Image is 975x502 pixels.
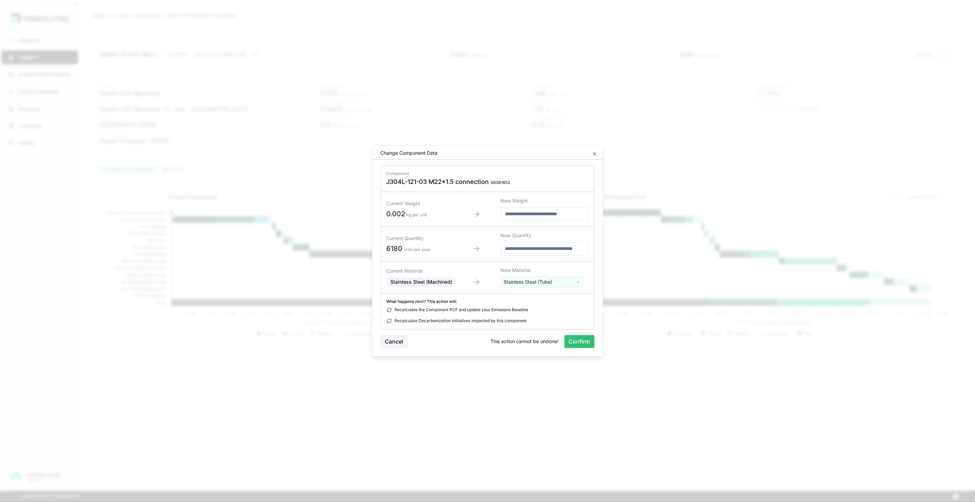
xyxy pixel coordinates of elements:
div: Current Weight [387,200,453,207]
div: New Material [501,267,589,274]
div: Recalculate Decarbonization Initiatives impacted by this component [387,318,589,324]
span: kg per unit [407,212,427,217]
button: Cancel [381,335,408,348]
span: 6180 [387,244,403,253]
div: New Weight [501,198,589,205]
div: Change Component Data [375,150,438,157]
span: 660B1652 [491,180,510,186]
span: units per year [404,247,431,252]
span: This action cannot be undone! [491,338,559,345]
span: J304L-121-03 M22*1.5 connection [387,178,489,186]
span: Stainless Steel (Machined) [391,279,453,285]
button: Stainless Steel (Tube) [501,277,583,288]
div: New Quantity [501,232,589,239]
div: What happens next? This action will: [387,299,589,305]
div: Component [387,171,589,177]
div: Current Quantity [387,235,453,242]
button: Confirm [564,335,595,348]
div: Current Material [387,268,453,275]
span: 0.002 [387,210,405,218]
div: Recalculate the Component PCF and update your Emissions Baseline [387,307,589,313]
